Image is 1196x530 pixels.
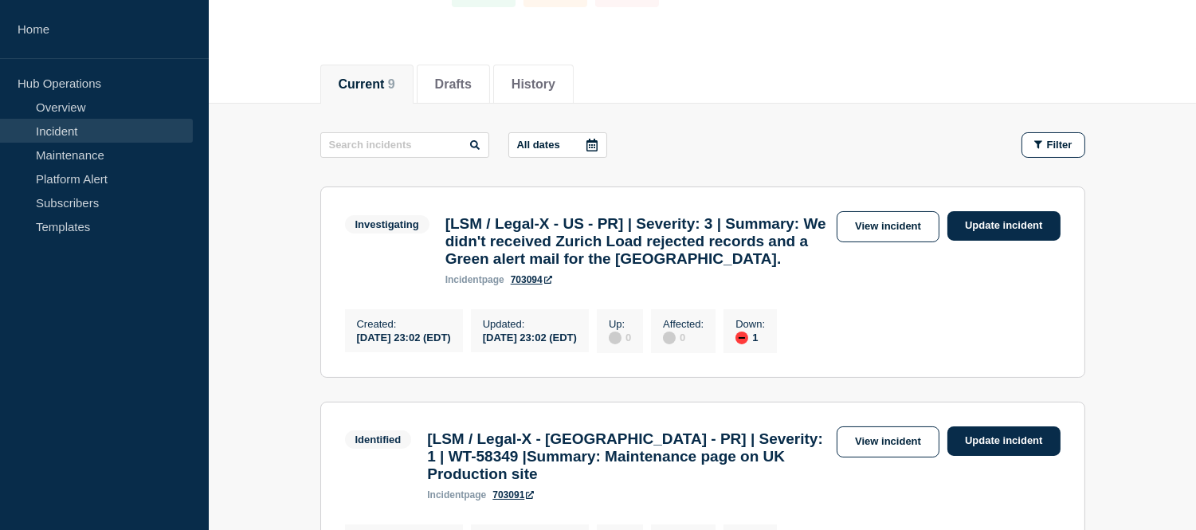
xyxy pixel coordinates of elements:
[663,332,676,344] div: disabled
[427,489,464,501] span: incident
[512,77,555,92] button: History
[609,318,631,330] p: Up :
[483,318,577,330] p: Updated :
[345,215,429,234] span: Investigating
[735,330,765,344] div: 1
[388,77,395,91] span: 9
[492,489,534,501] a: 703091
[837,426,939,457] a: View incident
[445,274,482,285] span: incident
[837,211,939,242] a: View incident
[735,332,748,344] div: down
[1022,132,1085,158] button: Filter
[609,330,631,344] div: 0
[427,430,829,483] h3: [LSM / Legal-X - [GEOGRAPHIC_DATA] - PR] | Severity: 1 | WT-58349 |Summary: Maintenance page on U...
[947,211,1061,241] a: Update incident
[357,330,451,344] div: [DATE] 23:02 (EDT)
[427,489,486,501] p: page
[517,139,560,151] p: All dates
[663,330,704,344] div: 0
[345,430,412,449] span: Identified
[339,77,395,92] button: Current 9
[435,77,472,92] button: Drafts
[445,215,829,268] h3: [LSM / Legal-X - US - PR] | Severity: 3 | Summary: We didn't received Zurich Load rejected record...
[483,330,577,344] div: [DATE] 23:02 (EDT)
[663,318,704,330] p: Affected :
[1047,139,1072,151] span: Filter
[609,332,622,344] div: disabled
[735,318,765,330] p: Down :
[947,426,1061,456] a: Update incident
[320,132,489,158] input: Search incidents
[445,274,504,285] p: page
[511,274,552,285] a: 703094
[508,132,607,158] button: All dates
[357,318,451,330] p: Created :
